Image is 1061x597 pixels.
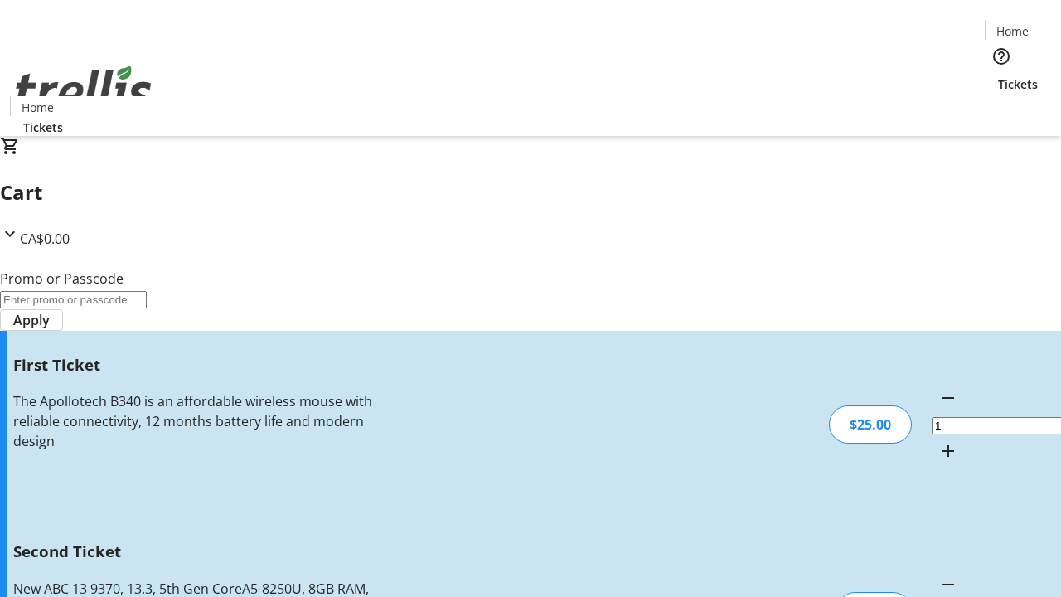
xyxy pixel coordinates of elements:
a: Tickets [985,75,1051,93]
span: Tickets [998,75,1038,93]
h3: Second Ticket [13,540,375,563]
span: Home [22,99,54,116]
button: Help [985,40,1018,73]
a: Tickets [10,119,76,136]
span: Tickets [23,119,63,136]
button: Increment by one [932,434,965,468]
span: Apply [13,310,50,330]
img: Orient E2E Organization 9Q2YxE4x4I's Logo [10,47,157,130]
a: Home [11,99,64,116]
a: Home [986,22,1039,40]
h3: First Ticket [13,353,375,376]
button: Decrement by one [932,381,965,415]
div: The Apollotech B340 is an affordable wireless mouse with reliable connectivity, 12 months battery... [13,391,375,451]
span: Home [996,22,1029,40]
button: Cart [985,93,1018,126]
span: CA$0.00 [20,230,70,248]
div: $25.00 [829,405,912,444]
